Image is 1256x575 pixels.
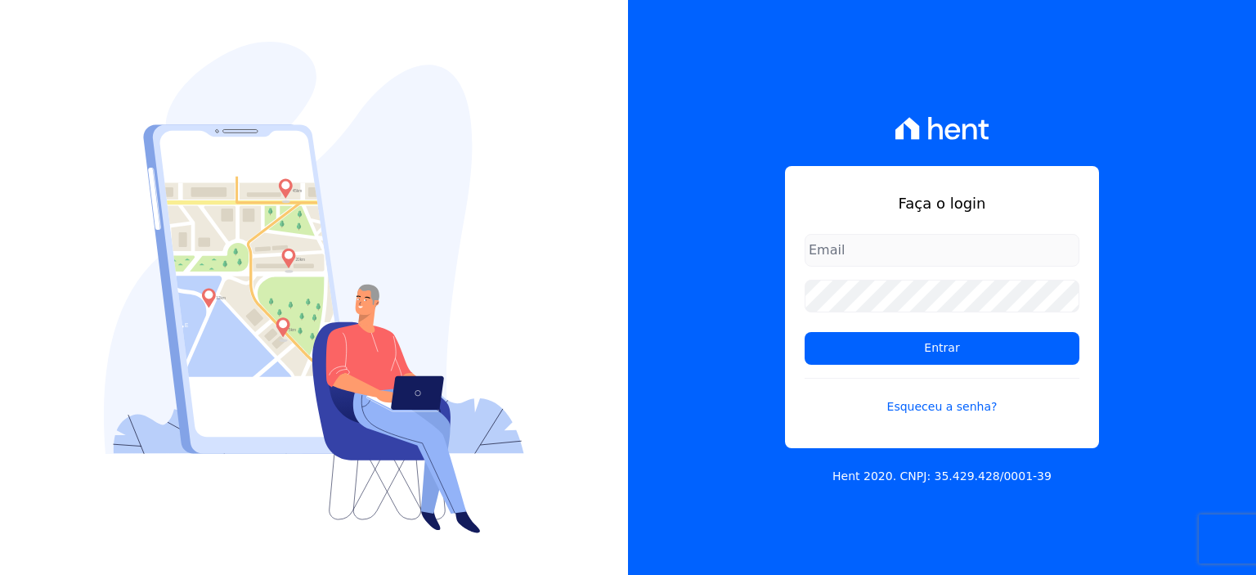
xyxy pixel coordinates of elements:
[104,42,524,533] img: Login
[805,234,1079,267] input: Email
[805,192,1079,214] h1: Faça o login
[805,332,1079,365] input: Entrar
[832,468,1052,485] p: Hent 2020. CNPJ: 35.429.428/0001-39
[805,378,1079,416] a: Esqueceu a senha?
